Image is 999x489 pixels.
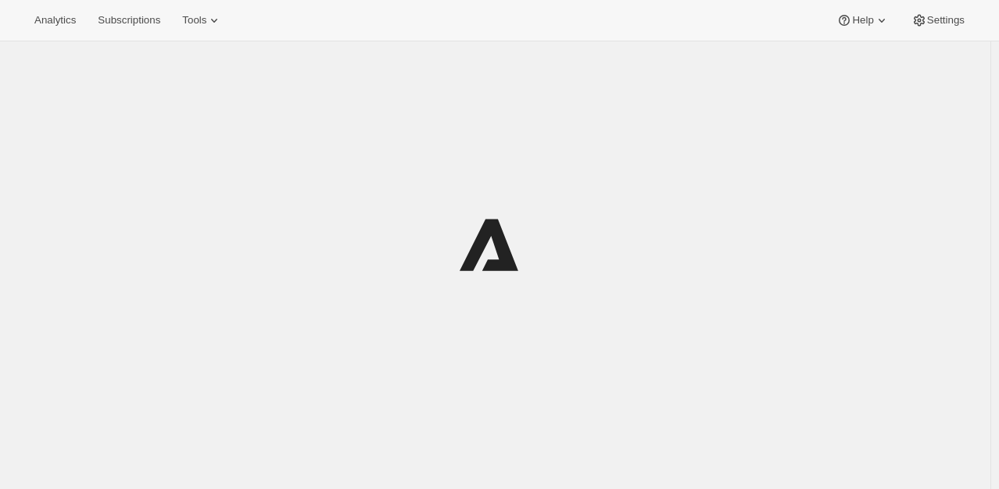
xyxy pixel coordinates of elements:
span: Analytics [34,14,76,27]
button: Analytics [25,9,85,31]
button: Tools [173,9,231,31]
span: Tools [182,14,206,27]
button: Subscriptions [88,9,170,31]
span: Help [852,14,873,27]
button: Settings [902,9,974,31]
span: Settings [927,14,965,27]
button: Help [827,9,898,31]
span: Subscriptions [98,14,160,27]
